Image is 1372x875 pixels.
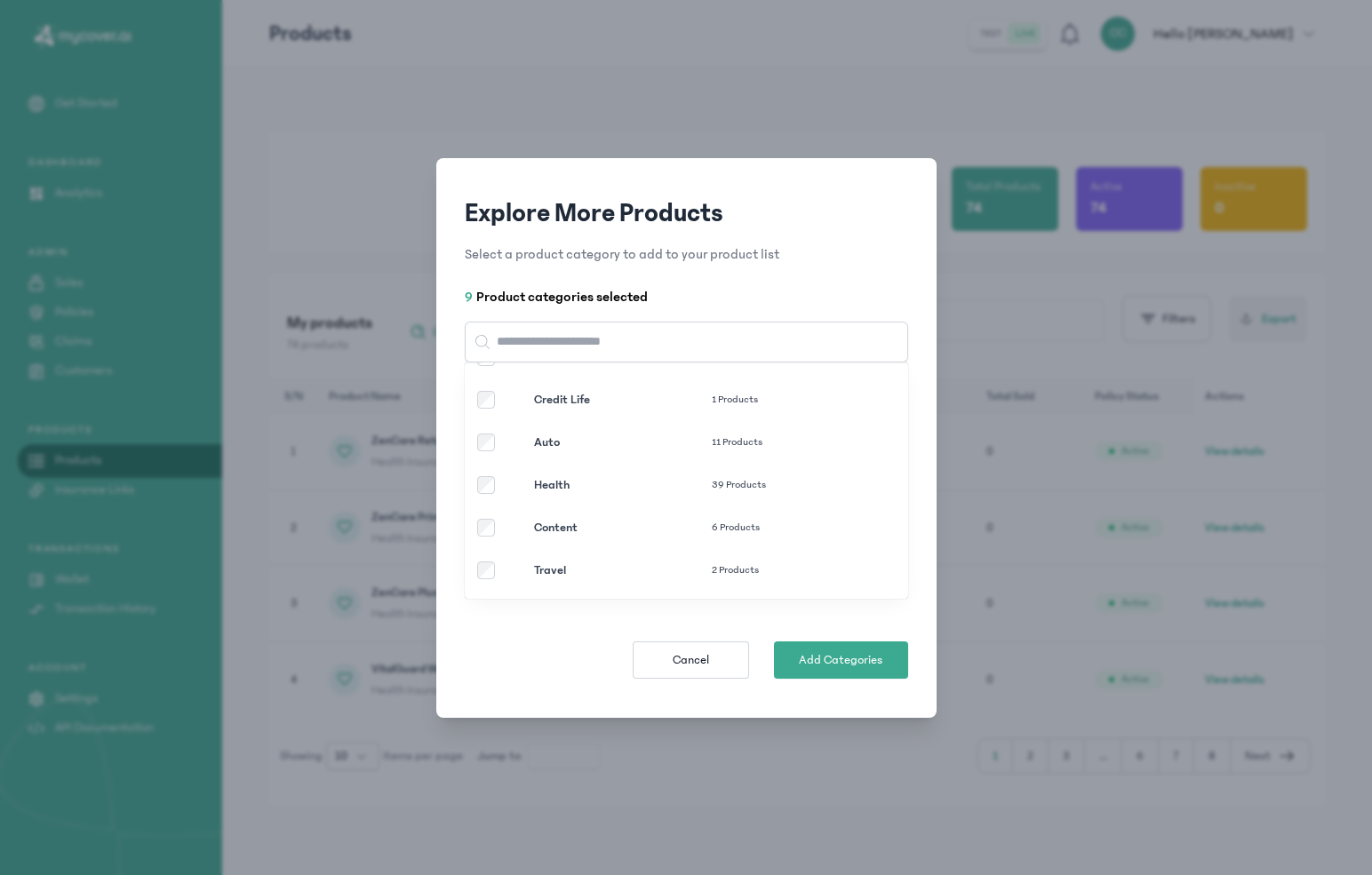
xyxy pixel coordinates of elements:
[465,286,908,307] h4: Product categories selected
[799,651,882,669] span: Add Categories
[465,289,476,305] span: 9
[534,391,712,409] p: Credit Life
[534,434,712,451] p: Auto
[712,563,845,577] p: 2 Products
[534,476,712,494] p: Health
[534,561,712,579] p: Travel
[712,393,845,407] p: 1 Products
[712,521,845,535] p: 6 Products
[712,435,845,449] p: 11 Products
[774,641,908,679] button: Add Categories
[673,651,709,669] span: Cancel
[465,197,908,229] h3: Explore More Products
[633,641,749,679] button: Cancel
[534,519,712,537] p: Content
[712,478,845,492] p: 39 Products
[465,243,908,265] p: Select a product category to add to your product list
